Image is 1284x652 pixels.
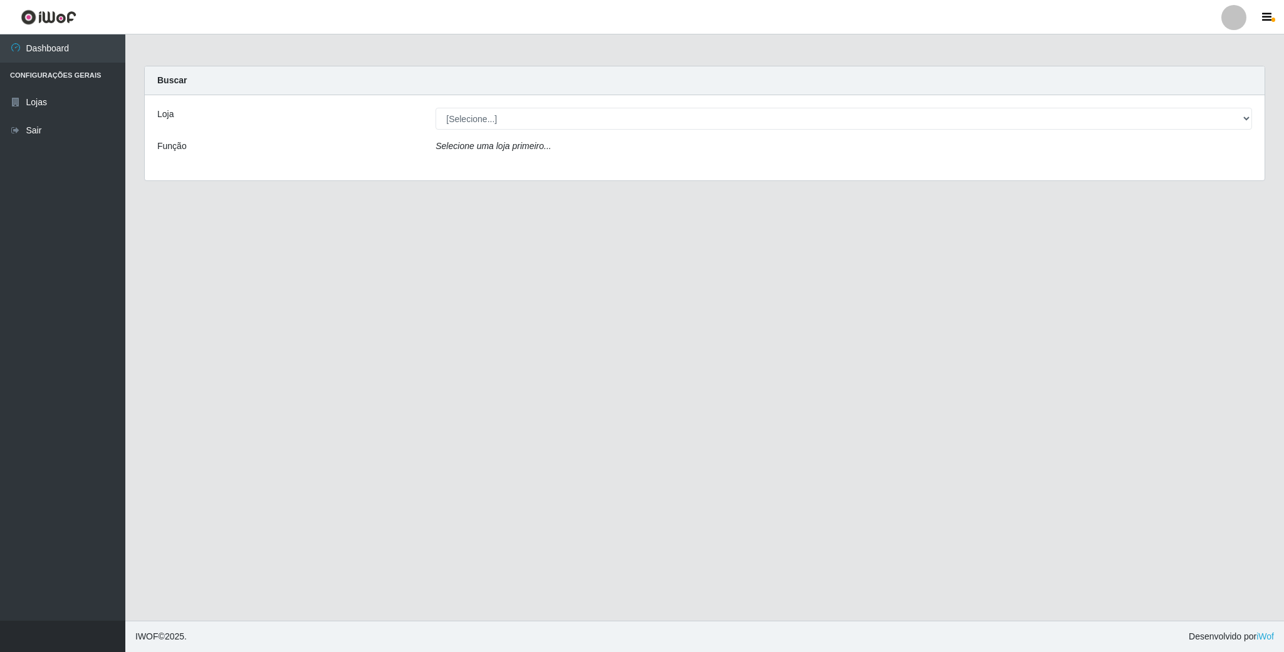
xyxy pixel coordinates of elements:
span: IWOF [135,631,159,641]
label: Função [157,140,187,153]
span: © 2025 . [135,630,187,643]
i: Selecione uma loja primeiro... [436,141,551,151]
a: iWof [1256,631,1274,641]
span: Desenvolvido por [1189,630,1274,643]
strong: Buscar [157,75,187,85]
img: CoreUI Logo [21,9,76,25]
label: Loja [157,108,174,121]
